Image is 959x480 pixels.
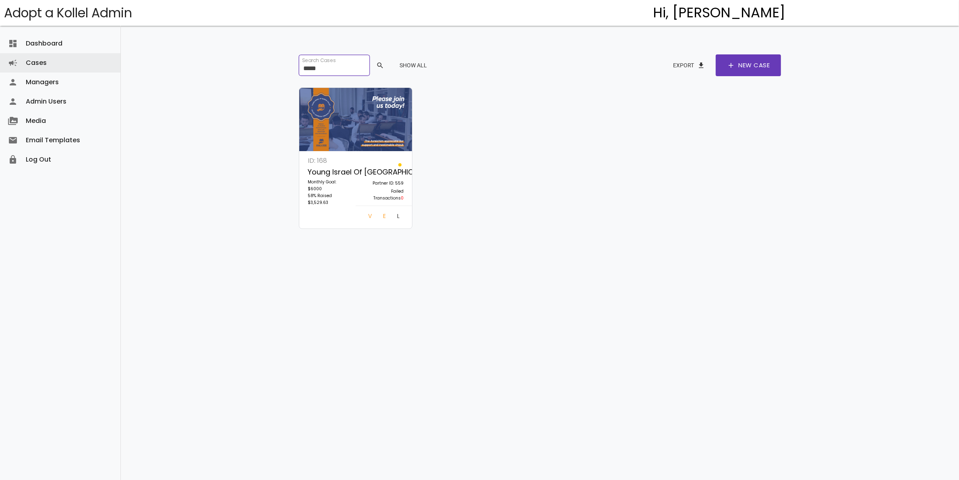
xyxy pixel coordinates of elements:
a: View [362,210,377,224]
i: person [8,73,18,92]
span: file_download [697,58,705,73]
p: Monthly Goal: $6000 [308,179,351,192]
span: search [376,58,384,73]
a: addNew Case [716,54,781,76]
a: Log In [391,210,406,224]
p: Young Israel of [GEOGRAPHIC_DATA] [308,166,351,179]
p: Partner ID: 559 [360,180,404,188]
a: ID: 168 Young Israel of [GEOGRAPHIC_DATA] Monthly Goal: $6000 58% Raised $3,529.63 [303,155,356,210]
button: Show All [393,58,433,73]
i: campaign [8,53,18,73]
h4: Hi, [PERSON_NAME] [653,5,786,21]
p: 58% Raised $3,529.63 [308,192,351,206]
p: ID: 168 [308,155,351,166]
span: add [727,54,735,76]
a: Edit [377,210,391,224]
i: lock [8,150,18,169]
span: 0 [401,195,404,201]
p: Failed Transactions [360,188,404,202]
button: Exportfile_download [667,58,712,73]
a: Partner ID: 559 Failed Transactions0 [356,155,408,206]
i: dashboard [8,34,18,53]
img: AM5unKFJZz.zuKOCi0xWt.jpg [299,88,412,152]
i: perm_media [8,111,18,131]
i: person [8,92,18,111]
button: search [370,58,389,73]
i: email [8,131,18,150]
